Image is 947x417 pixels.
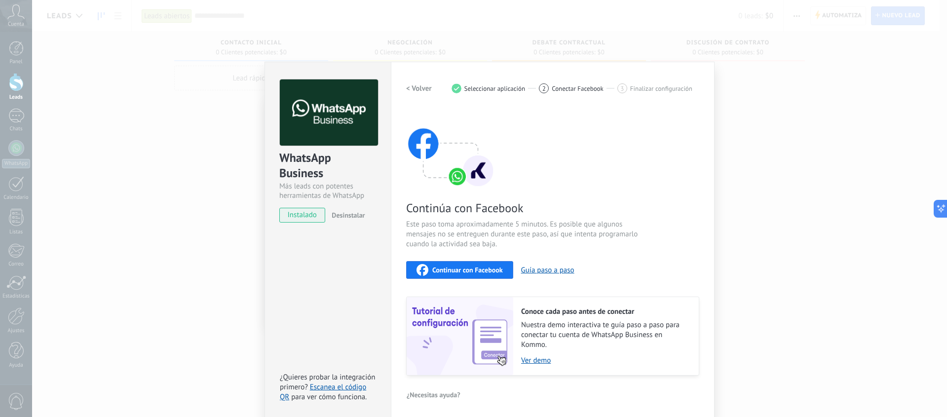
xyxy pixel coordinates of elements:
a: Ver demo [521,356,689,365]
span: Conectar Facebook [552,85,604,92]
button: Continuar con Facebook [406,261,513,279]
span: Continuar con Facebook [432,266,503,273]
a: Escanea el código QR [280,382,366,402]
div: WhatsApp Business [279,150,377,182]
span: 2 [542,84,546,93]
img: logo_main.png [280,79,378,146]
span: Este paso toma aproximadamente 5 minutos. Es posible que algunos mensajes no se entreguen durante... [406,220,641,249]
button: < Volver [406,79,432,97]
span: Seleccionar aplicación [464,85,526,92]
span: Finalizar configuración [630,85,692,92]
button: Desinstalar [328,208,365,223]
span: instalado [280,208,325,223]
h2: < Volver [406,84,432,93]
span: 3 [620,84,624,93]
span: Continúa con Facebook [406,200,641,216]
img: connect with facebook [406,109,495,188]
span: para ver cómo funciona. [291,392,367,402]
span: Desinstalar [332,211,365,220]
div: Más leads con potentes herramientas de WhatsApp [279,182,377,200]
span: ¿Quieres probar la integración primero? [280,373,376,392]
h2: Conoce cada paso antes de conectar [521,307,689,316]
span: ¿Necesitas ayuda? [407,391,460,398]
span: Nuestra demo interactiva te guía paso a paso para conectar tu cuenta de WhatsApp Business en Kommo. [521,320,689,350]
button: ¿Necesitas ayuda? [406,387,461,402]
button: Guía paso a paso [521,265,574,275]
